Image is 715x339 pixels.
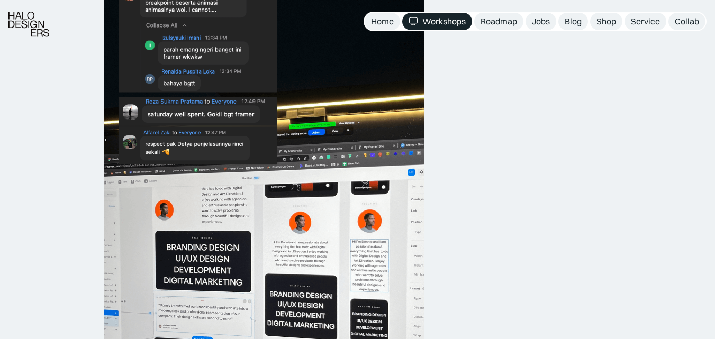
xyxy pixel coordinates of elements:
[532,16,550,27] div: Jobs
[422,16,466,27] div: Workshops
[558,13,588,30] a: Blog
[675,16,699,27] div: Collab
[474,13,523,30] a: Roadmap
[625,13,666,30] a: Service
[526,13,556,30] a: Jobs
[631,16,660,27] div: Service
[596,16,616,27] div: Shop
[402,13,472,30] a: Workshops
[365,13,400,30] a: Home
[668,13,705,30] a: Collab
[565,16,582,27] div: Blog
[371,16,394,27] div: Home
[590,13,622,30] a: Shop
[481,16,517,27] div: Roadmap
